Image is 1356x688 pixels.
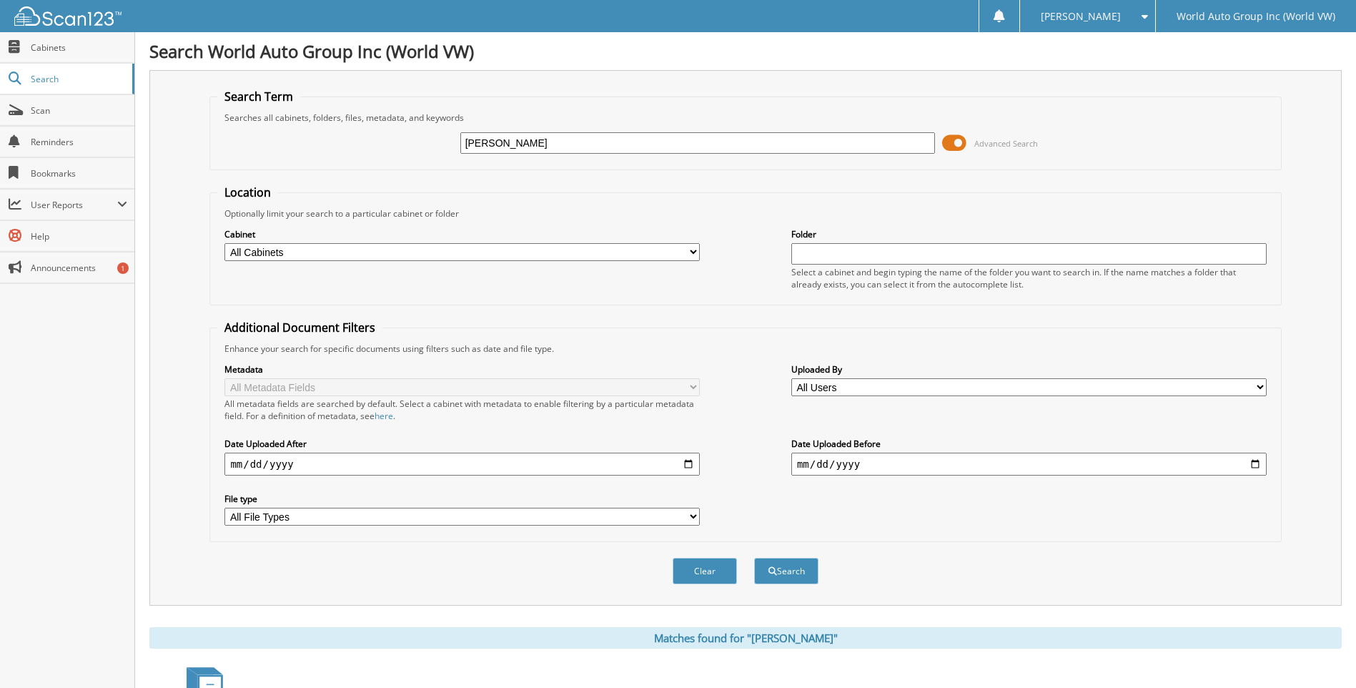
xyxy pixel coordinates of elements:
[224,438,700,450] label: Date Uploaded After
[224,453,700,476] input: start
[31,41,127,54] span: Cabinets
[673,558,737,584] button: Clear
[31,262,127,274] span: Announcements
[217,112,1273,124] div: Searches all cabinets, folders, files, metadata, and keywords
[754,558,818,584] button: Search
[791,266,1267,290] div: Select a cabinet and begin typing the name of the folder you want to search in. If the name match...
[217,89,300,104] legend: Search Term
[974,138,1038,149] span: Advanced Search
[224,493,700,505] label: File type
[224,363,700,375] label: Metadata
[217,207,1273,220] div: Optionally limit your search to a particular cabinet or folder
[375,410,393,422] a: here
[31,136,127,148] span: Reminders
[217,185,278,200] legend: Location
[31,73,125,85] span: Search
[791,228,1267,240] label: Folder
[791,363,1267,375] label: Uploaded By
[14,6,122,26] img: scan123-logo-white.svg
[217,343,1273,355] div: Enhance your search for specific documents using filters such as date and file type.
[791,453,1267,476] input: end
[224,398,700,422] div: All metadata fields are searched by default. Select a cabinet with metadata to enable filtering b...
[31,230,127,242] span: Help
[224,228,700,240] label: Cabinet
[149,627,1342,649] div: Matches found for "[PERSON_NAME]"
[31,104,127,117] span: Scan
[1177,12,1335,21] span: World Auto Group Inc (World VW)
[1041,12,1121,21] span: [PERSON_NAME]
[31,167,127,180] span: Bookmarks
[31,199,117,211] span: User Reports
[149,39,1342,63] h1: Search World Auto Group Inc (World VW)
[217,320,382,335] legend: Additional Document Filters
[791,438,1267,450] label: Date Uploaded Before
[117,262,129,274] div: 1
